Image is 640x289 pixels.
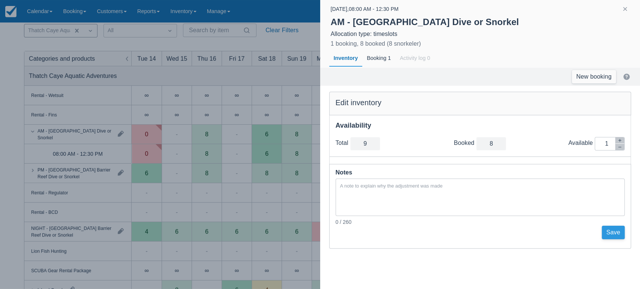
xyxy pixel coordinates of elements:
[336,218,625,226] div: 0 / 260
[331,17,519,27] strong: AM - [GEOGRAPHIC_DATA] Dive or Snorkel
[568,139,595,147] div: Available
[572,70,616,83] a: New booking
[336,139,350,147] div: Total
[329,50,363,67] div: Inventory
[336,121,625,130] div: Availability
[331,4,399,13] div: [DATE] , 08:00 AM - 12:30 PM
[336,167,625,178] div: Notes
[454,139,476,147] div: Booked
[336,98,625,107] div: Edit inventory
[331,30,630,38] div: Allocation type: timeslots
[331,39,421,48] div: 1 booking, 8 booked (8 snorkeler)
[602,226,625,239] button: Save
[362,50,395,67] div: Booking 1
